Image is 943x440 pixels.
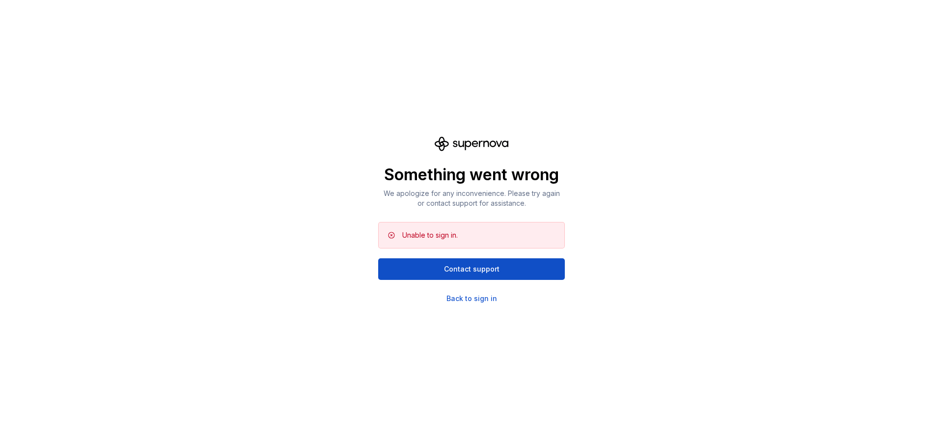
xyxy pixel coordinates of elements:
a: Back to sign in [446,294,497,303]
button: Contact support [378,258,565,280]
span: Contact support [444,264,499,274]
div: Unable to sign in. [402,230,458,240]
p: Something went wrong [378,165,565,185]
p: We apologize for any inconvenience. Please try again or contact support for assistance. [378,189,565,208]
